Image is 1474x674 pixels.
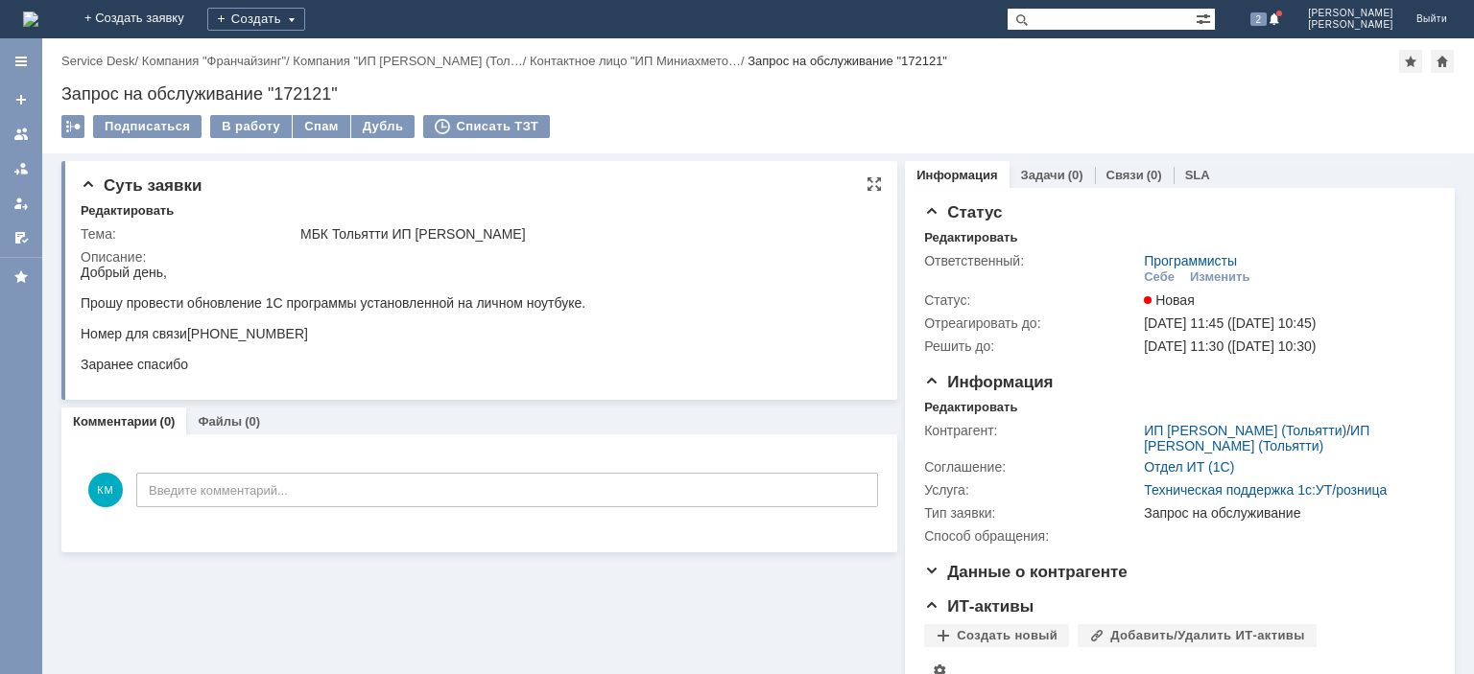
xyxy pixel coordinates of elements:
a: Комментарии [73,414,157,429]
div: Создать [207,8,305,31]
div: Тема: [81,226,297,242]
span: Расширенный поиск [1196,9,1215,27]
div: Сделать домашней страницей [1431,50,1454,73]
a: Контактное лицо "ИП Миниахмето… [530,54,741,68]
div: Работа с массовостью [61,115,84,138]
div: (0) [1068,168,1083,182]
span: [PERSON_NAME] [1308,8,1393,19]
span: КМ [88,473,123,507]
div: Изменить [1190,269,1250,285]
a: Мои согласования [6,222,36,253]
div: Контрагент: [924,423,1140,438]
div: / [61,54,142,68]
div: Услуга: [924,482,1140,498]
div: Редактировать [924,400,1017,415]
a: Файлы [198,414,242,429]
span: [PERSON_NAME] [1308,19,1393,31]
img: logo [23,12,38,27]
div: (0) [245,414,260,429]
div: Соглашение: [924,459,1140,475]
a: Техническая поддержка 1с:УТ/розница [1144,482,1387,498]
span: [PHONE_NUMBER] [107,61,227,77]
span: [DATE] 11:45 ([DATE] 10:45) [1144,315,1316,331]
div: Запрос на обслуживание "172121" [61,84,1455,104]
a: Создать заявку [6,84,36,115]
div: Запрос на обслуживание [1144,505,1426,521]
a: Заявки в моей ответственности [6,153,36,184]
div: / [293,54,530,68]
a: Задачи [1021,168,1065,182]
div: (0) [1147,168,1162,182]
a: Перейти на домашнюю страницу [23,12,38,27]
span: Суть заявки [81,176,202,195]
a: Отдел ИТ (1С) [1144,459,1234,475]
div: Тип заявки: [924,505,1140,521]
a: ИП [PERSON_NAME] (Тольятти) [1144,423,1346,438]
div: Отреагировать до: [924,315,1140,331]
div: Описание: [81,249,874,265]
div: (0) [160,414,176,429]
span: Новая [1144,292,1195,308]
span: Данные о контрагенте [924,563,1128,581]
a: Программисты [1144,253,1237,268]
div: Ответственный: [924,253,1140,268]
a: Заявки на командах [6,119,36,150]
a: Service Desk [61,54,135,68]
a: Связи [1106,168,1144,182]
div: Статус: [924,292,1140,308]
a: Компания "Франчайзинг" [142,54,286,68]
a: Мои заявки [6,188,36,219]
span: 2 [1250,12,1268,26]
div: Редактировать [81,203,174,219]
a: Информация [916,168,997,182]
div: / [530,54,748,68]
span: [DATE] 11:30 ([DATE] 10:30) [1144,338,1316,354]
div: / [1144,423,1426,453]
div: МБК Тольятти ИП [PERSON_NAME] [300,226,870,242]
a: ИП [PERSON_NAME] (Тольятти) [1144,423,1369,453]
div: Способ обращения: [924,528,1140,544]
div: Себе [1144,269,1175,285]
div: Запрос на обслуживание "172121" [748,54,947,68]
span: Информация [924,373,1053,391]
a: Компания "ИП [PERSON_NAME] (Тол… [293,54,522,68]
a: SLA [1185,168,1210,182]
div: / [142,54,294,68]
div: На всю страницу [867,176,882,192]
div: Редактировать [924,230,1017,245]
span: Статус [924,203,1002,221]
span: ИТ-активы [924,597,1034,616]
div: Добавить в избранное [1399,50,1422,73]
div: Решить до: [924,338,1140,354]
